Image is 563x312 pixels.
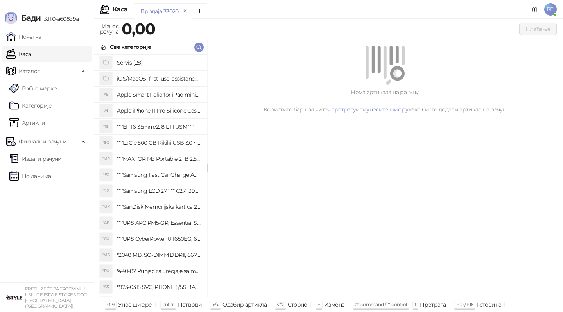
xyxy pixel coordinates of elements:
div: "S5 [100,281,112,293]
a: Почетна [6,29,41,45]
img: 64x64-companyLogo-77b92cf4-9946-4f36-9751-bf7bb5fd2c7d.png [6,290,22,305]
h4: """MAXTOR M3 Portable 2TB 2.5"""" crni eksterni hard disk HX-M201TCB/GM""" [117,152,201,165]
a: претрагу [331,106,356,113]
div: "5G [100,136,112,149]
div: "MS [100,249,112,261]
h4: iOS/MacOS_first_use_assistance (4) [117,72,201,85]
button: Add tab [192,3,207,19]
a: Издати рачуни [9,151,62,167]
a: унесите шифру [366,106,409,113]
a: Робне марке [9,81,57,96]
span: ⌫ [277,301,283,307]
button: Плаћање [519,23,557,35]
div: Продаја 33020 [140,7,179,16]
div: AI [100,104,112,117]
a: Каса [6,46,31,62]
h4: Servis (28) [117,56,201,69]
h4: """SanDisk Memorijska kartica 256GB microSDXC sa SD adapterom SDSQXA1-256G-GN6MA - Extreme PLUS, ... [117,201,201,213]
div: "L2 [100,185,112,197]
a: По данима [9,168,51,184]
h4: "2048 MB, SO-DIMM DDRII, 667 MHz, Napajanje 1,8 0,1 V, Latencija CL5" [117,249,201,261]
h4: """UPS CyberPower UT650EG, 650VA/360W , line-int., s_uko, desktop""" [117,233,201,245]
h4: """EF 16-35mm/2, 8 L III USM""" [117,120,201,133]
div: Потврди [178,299,202,310]
div: "MK [100,201,112,213]
div: Одабир артикла [222,299,267,310]
h4: "923-0315 SVC,IPHONE 5/5S BATTERY REMOVAL TRAY Držač za iPhone sa kojim se otvara display [117,281,201,293]
span: 3.11.0-a60839a [41,15,79,22]
h4: """Samsung Fast Car Charge Adapter, brzi auto punja_, boja crna""" [117,169,201,181]
h4: """LaCie 500 GB Rikiki USB 3.0 / Ultra Compact & Resistant aluminum / USB 3.0 / 2.5""""""" [117,136,201,149]
div: Сторно [288,299,307,310]
div: "AP [100,217,112,229]
div: "PU [100,265,112,277]
span: PD [544,3,557,16]
div: "FC [100,169,112,181]
div: "MP [100,152,112,165]
h4: """Samsung LCD 27"""" C27F390FHUXEN""" [117,185,201,197]
small: PREDUZEĆE ZA TRGOVINU I USLUGE ISTYLE STORES DOO [GEOGRAPHIC_DATA] ([GEOGRAPHIC_DATA]) [25,286,88,309]
div: Нема артикала на рачуну. Користите бар код читач, или како бисте додали артикле на рачун. [217,88,554,114]
div: Претрага [420,299,446,310]
span: f [415,301,416,307]
span: ⌘ command / ⌃ control [355,301,407,307]
a: Документација [529,3,541,16]
span: F10 / F16 [456,301,473,307]
div: grid [94,55,207,297]
div: Износ рачуна [99,21,120,37]
div: Готовина [477,299,501,310]
button: remove [180,8,190,14]
h4: "440-87 Punjac za uredjaje sa micro USB portom 4/1, Stand." [117,265,201,277]
span: Бади [21,13,41,23]
span: + [318,301,320,307]
a: ArtikliАртикли [9,115,45,131]
h4: """UPS APC PM5-GR, Essential Surge Arrest,5 utic_nica""" [117,217,201,229]
span: Каталог [19,63,40,79]
div: Све категорије [110,43,151,51]
span: Фискални рачуни [19,134,66,149]
span: enter [163,301,174,307]
span: ↑/↓ [212,301,219,307]
a: Категорије [9,98,52,113]
span: 0-9 [107,301,114,307]
div: Каса [113,6,127,13]
div: Измена [324,299,344,310]
div: "CU [100,233,112,245]
img: Logo [5,12,17,24]
h4: Apple iPhone 11 Pro Silicone Case - Black [117,104,201,117]
div: Унос шифре [118,299,152,310]
strong: 0,00 [122,19,155,38]
div: AS [100,88,112,101]
div: "18 [100,120,112,133]
h4: Apple Smart Folio for iPad mini (A17 Pro) - Sage [117,88,201,101]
